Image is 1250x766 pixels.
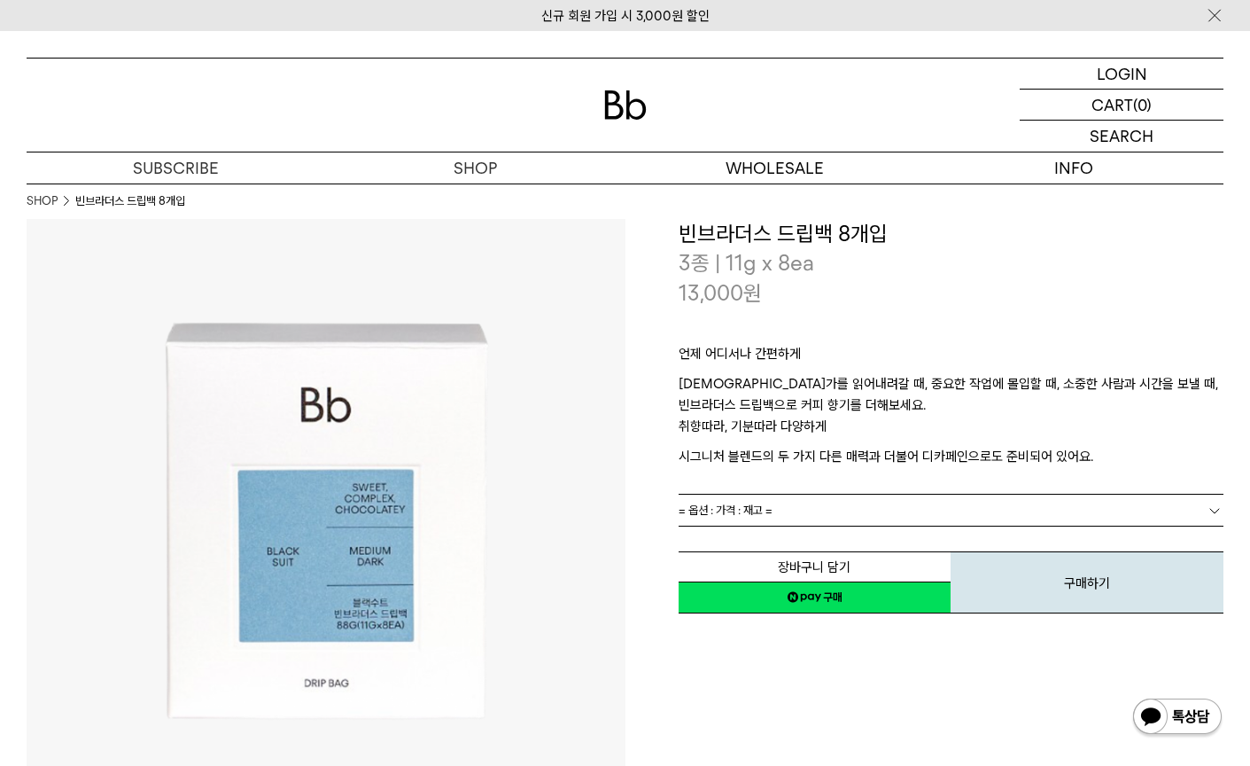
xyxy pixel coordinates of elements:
a: CART (0) [1020,90,1223,121]
p: (0) [1133,90,1152,120]
p: [DEMOGRAPHIC_DATA]가를 읽어내려갈 때, 중요한 작업에 몰입할 때, 소중한 사람과 시간을 보낼 때, 빈브라더스 드립백으로 커피 향기를 더해보세요. [679,373,1224,416]
a: SHOP [27,192,58,210]
p: 3종 | 11g x 8ea [679,248,1224,278]
p: LOGIN [1097,59,1147,89]
img: 카카오톡 채널 1:1 채팅 버튼 [1131,697,1223,739]
span: 원 [743,280,762,306]
button: 장바구니 담기 [679,551,951,582]
button: 구매하기 [951,551,1223,614]
a: 신규 회원 가입 시 3,000원 할인 [541,8,710,24]
p: WHOLESALE [625,152,925,184]
p: 언제 어디서나 간편하게 [679,343,1224,373]
img: 로고 [604,90,647,120]
span: = 옵션 : 가격 : 재고 = [679,495,773,526]
p: INFO [924,152,1223,184]
li: 빈브라더스 드립백 8개입 [75,192,185,210]
h3: 빈브라더스 드립백 8개입 [679,219,1224,249]
a: SUBSCRIBE [27,152,326,184]
a: 새창 [679,582,951,614]
p: 13,000 [679,278,762,309]
p: 취향따라, 기분따라 다양하게 [679,416,1224,446]
a: SHOP [326,152,625,184]
p: CART [1091,90,1133,120]
p: SEARCH [1090,121,1153,152]
p: 시그니처 블렌드의 두 가지 다른 매력과 더불어 디카페인으로도 준비되어 있어요. [679,446,1224,467]
a: LOGIN [1020,59,1223,90]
